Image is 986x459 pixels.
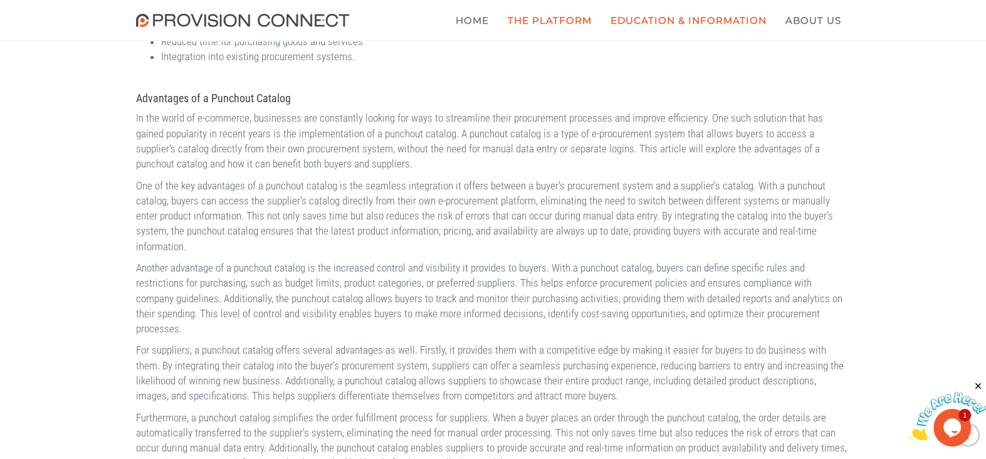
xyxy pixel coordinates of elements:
[136,260,851,336] p: Another advantage of a punchout catalog is the increased control and visibility it provides to bu...
[136,110,851,171] p: In the world of e-commerce, businesses are constantly looking for ways to streamline their procur...
[136,178,851,254] p: One of the key advantages of a punchout catalog is the seamless integration it offers between a b...
[161,34,851,49] li: Reduced time for purchasing goods and services
[908,381,986,440] iframe: chat widget
[161,49,851,64] li: Integration into existing procurement systems.
[136,14,355,27] img: Provision Connect
[136,342,851,403] p: For suppliers, a punchout catalog offers several advantages as well. Firstly, it provides them wi...
[136,92,851,105] h3: Advantages of a Punchout Catalog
